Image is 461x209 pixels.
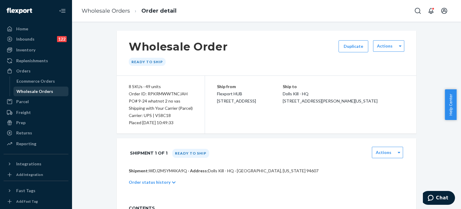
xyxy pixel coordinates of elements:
div: Returns [16,130,32,136]
div: Replenishments [16,58,48,64]
a: Returns [4,128,68,138]
span: Address: [190,168,208,173]
div: Placed [DATE] 10:49:33 [129,119,193,126]
span: Flexport HUB [STREET_ADDRESS] [217,91,256,103]
a: Home [4,24,68,34]
div: Add Fast Tag [16,199,38,204]
button: Integrations [4,159,68,169]
div: Ready to ship [172,149,209,158]
a: Inbounds122 [4,34,68,44]
p: Ship to [283,83,404,90]
div: Reporting [16,141,36,147]
a: Wholesale Orders [14,87,69,96]
a: Orders [4,66,68,76]
a: Prep [4,118,68,128]
div: Order ID: RPKRMWWTNCJAH [129,90,193,97]
button: Duplicate [339,40,368,52]
ol: breadcrumbs [77,2,181,20]
button: Open notifications [425,5,437,17]
button: Help Center [445,89,456,120]
label: Actions [377,43,393,49]
label: Actions [376,149,391,155]
a: Ecommerce Orders [14,76,69,86]
h1: Shipment 1 of 1 [130,147,167,159]
p: Ship from [217,83,283,90]
button: Open Search Box [412,5,424,17]
a: Freight [4,108,68,117]
div: Inventory [16,47,35,53]
div: 8 SKUs · 49 units [129,83,193,90]
a: Wholesale Orders [82,8,130,14]
a: Add Integration [4,171,68,178]
img: Flexport logo [7,8,32,14]
div: Add Integration [16,172,43,177]
h1: Wholesale Order [129,40,228,53]
button: Close Navigation [56,5,68,17]
a: Add Fast Tag [4,198,68,205]
div: Ecommerce Orders [17,78,55,84]
p: Carrier: UPS | V58C18 [129,112,193,119]
div: Orders [16,68,31,74]
p: Shipping with Your Carrier (Parcel) [129,105,193,112]
div: Inbounds [16,36,35,42]
button: Fast Tags [4,186,68,195]
a: Order detail [141,8,176,14]
span: Shipment: [129,168,149,173]
div: Prep [16,120,26,126]
div: Wholesale Orders [17,88,53,94]
div: Freight [16,109,31,115]
div: Ready to ship [129,58,166,66]
a: Replenishments [4,56,68,66]
div: Fast Tags [16,188,35,194]
div: Integrations [16,161,41,167]
a: Inventory [4,45,68,55]
p: WDJ2M5YM4KA9Q · Dolls Kill - HQ · [GEOGRAPHIC_DATA], [US_STATE] 94607 [129,168,404,174]
a: Parcel [4,97,68,106]
a: Reporting [4,139,68,149]
div: Parcel [16,99,29,105]
div: PO# 9-24 whatnot 2 no vas [129,97,193,105]
button: Open account menu [438,5,450,17]
div: 122 [57,36,67,42]
span: Dolls Kill - HQ [STREET_ADDRESS][PERSON_NAME][US_STATE] [283,91,378,103]
p: Order status history [129,179,170,185]
div: Home [16,26,28,32]
iframe: Opens a widget where you can chat to one of our agents [423,191,455,206]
